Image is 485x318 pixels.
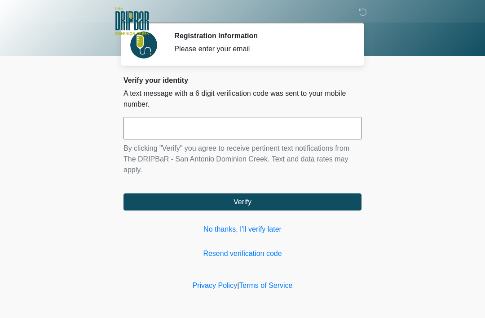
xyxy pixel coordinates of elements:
img: The DRIPBaR - San Antonio Dominion Creek Logo [115,7,149,36]
h2: Verify your identity [123,76,362,85]
a: | [237,282,239,289]
button: Verify [123,193,362,211]
p: A text message with a 6 digit verification code was sent to your mobile number. [123,88,362,110]
a: Terms of Service [239,282,292,289]
a: Resend verification code [123,248,362,259]
p: By clicking "Verify" you agree to receive pertinent text notifications from The DRIPBaR - San Ant... [123,143,362,175]
img: Agent Avatar [130,31,157,58]
a: Privacy Policy [193,282,238,289]
div: Please enter your email [174,44,348,54]
a: No thanks, I'll verify later [123,224,362,235]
